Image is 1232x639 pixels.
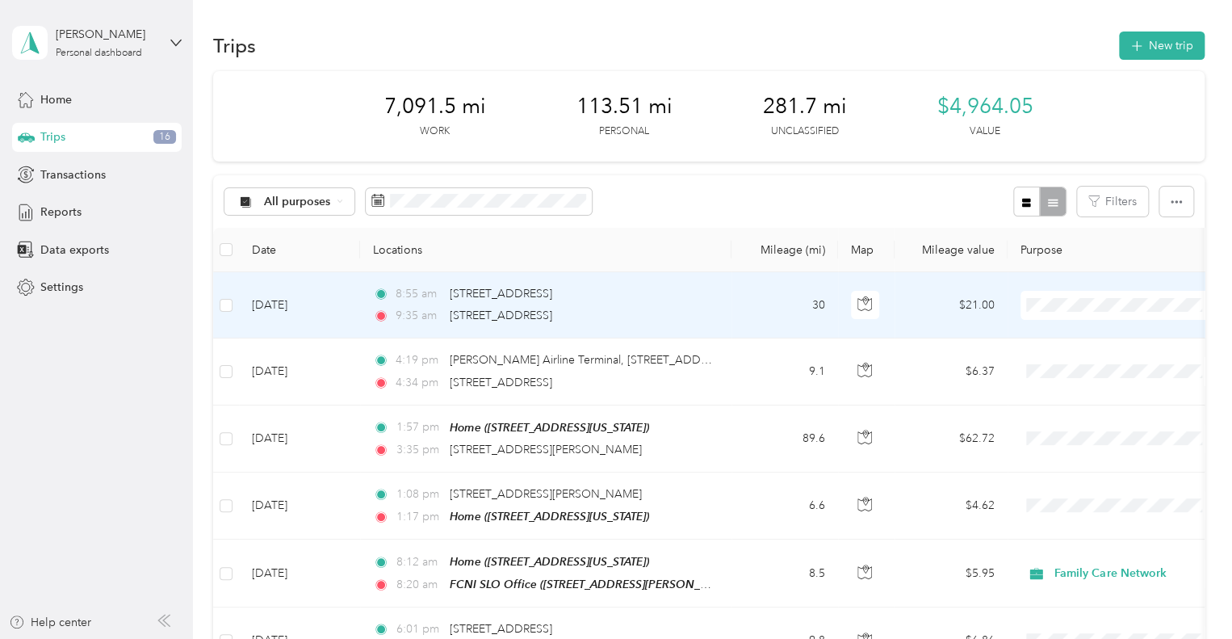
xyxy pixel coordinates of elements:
[450,578,796,591] span: FCNI SLO Office ([STREET_ADDRESS][PERSON_NAME][US_STATE])
[396,374,442,392] span: 4:34 pm
[731,338,838,405] td: 9.1
[56,26,157,43] div: [PERSON_NAME]
[213,37,256,54] h1: Trips
[450,309,552,322] span: [STREET_ADDRESS]
[396,441,442,459] span: 3:35 pm
[396,351,442,369] span: 4:19 pm
[731,406,838,473] td: 89.6
[239,272,360,338] td: [DATE]
[239,473,360,540] td: [DATE]
[239,338,360,405] td: [DATE]
[396,553,442,571] span: 8:12 am
[895,473,1008,540] td: $4.62
[450,443,642,456] span: [STREET_ADDRESS][PERSON_NAME]
[40,128,65,145] span: Trips
[450,487,642,501] span: [STREET_ADDRESS][PERSON_NAME]
[9,614,91,631] button: Help center
[450,555,649,568] span: Home ([STREET_ADDRESS][US_STATE])
[970,124,1000,139] p: Value
[1119,32,1205,60] button: New trip
[731,228,838,272] th: Mileage (mi)
[763,94,847,120] span: 281.7 mi
[450,510,649,523] span: Home ([STREET_ADDRESS][US_STATE])
[396,486,442,503] span: 1:08 pm
[450,622,552,636] span: [STREET_ADDRESS]
[599,124,649,139] p: Personal
[895,338,1008,405] td: $6.37
[264,196,331,208] span: All purposes
[40,91,72,108] span: Home
[396,576,442,594] span: 8:20 am
[450,287,552,301] span: [STREET_ADDRESS]
[239,406,360,473] td: [DATE]
[1077,187,1148,217] button: Filters
[396,307,442,325] span: 9:35 am
[450,353,819,367] span: [PERSON_NAME] Airline Terminal, [STREET_ADDRESS][PERSON_NAME]
[360,228,731,272] th: Locations
[239,228,360,272] th: Date
[895,228,1008,272] th: Mileage value
[937,94,1033,120] span: $4,964.05
[450,421,649,434] span: Home ([STREET_ADDRESS][US_STATE])
[450,376,552,389] span: [STREET_ADDRESS]
[396,285,442,303] span: 8:55 am
[56,48,142,58] div: Personal dashboard
[384,94,486,120] span: 7,091.5 mi
[576,94,673,120] span: 113.51 mi
[420,124,450,139] p: Work
[771,124,839,139] p: Unclassified
[1054,565,1202,582] span: Family Care Network
[153,130,176,145] span: 16
[40,166,106,183] span: Transactions
[895,540,1008,607] td: $5.95
[239,540,360,607] td: [DATE]
[40,279,83,296] span: Settings
[731,540,838,607] td: 8.5
[40,204,82,221] span: Reports
[396,418,442,436] span: 1:57 pm
[396,620,442,638] span: 6:01 pm
[396,508,442,526] span: 1:17 pm
[40,242,109,259] span: Data exports
[895,272,1008,338] td: $21.00
[1142,549,1232,639] iframe: Everlance-gr Chat Button Frame
[895,406,1008,473] td: $62.72
[731,473,838,540] td: 6.6
[731,272,838,338] td: 30
[838,228,895,272] th: Map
